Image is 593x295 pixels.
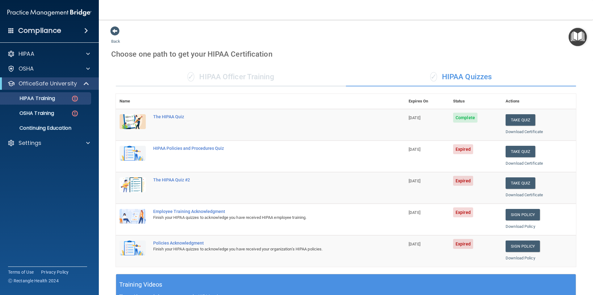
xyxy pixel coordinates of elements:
[119,279,162,290] h5: Training Videos
[453,176,473,186] span: Expired
[8,278,59,284] span: Ⓒ Rectangle Health 2024
[7,7,91,19] img: PMB logo
[8,269,34,275] a: Terms of Use
[346,68,576,86] div: HIPAA Quizzes
[153,209,374,214] div: Employee Training Acknowledgment
[111,32,120,44] a: Back
[71,110,79,117] img: danger-circle.6113f641.png
[453,144,473,154] span: Expired
[7,80,90,87] a: OfficeSafe University
[502,94,576,109] th: Actions
[41,269,69,275] a: Privacy Policy
[153,214,374,221] div: Finish your HIPAA quizzes to acknowledge you have received HIPAA employee training.
[19,139,41,147] p: Settings
[506,209,540,220] a: Sign Policy
[506,177,535,189] button: Take Quiz
[153,241,374,245] div: Policies Acknowledgment
[449,94,502,109] th: Status
[19,80,77,87] p: OfficeSafe University
[111,45,581,63] div: Choose one path to get your HIPAA Certification
[153,245,374,253] div: Finish your HIPAA quizzes to acknowledge you have received your organization’s HIPAA policies.
[7,50,90,58] a: HIPAA
[409,179,420,183] span: [DATE]
[430,72,437,81] span: ✓
[153,114,374,119] div: The HIPAA Quiz
[453,207,473,217] span: Expired
[506,256,535,260] a: Download Policy
[187,72,194,81] span: ✓
[409,242,420,246] span: [DATE]
[506,146,535,157] button: Take Quiz
[506,129,543,134] a: Download Certificate
[453,113,477,123] span: Complete
[4,95,55,102] p: HIPAA Training
[506,161,543,166] a: Download Certificate
[409,147,420,152] span: [DATE]
[4,110,54,116] p: OSHA Training
[506,224,535,229] a: Download Policy
[569,28,587,46] button: Open Resource Center
[506,193,543,197] a: Download Certificate
[71,95,79,102] img: danger-circle.6113f641.png
[153,146,374,151] div: HIPAA Policies and Procedures Quiz
[19,65,34,72] p: OSHA
[7,139,90,147] a: Settings
[7,65,90,72] a: OSHA
[405,94,449,109] th: Expires On
[4,125,88,131] p: Continuing Education
[453,239,473,249] span: Expired
[116,94,149,109] th: Name
[409,210,420,215] span: [DATE]
[409,115,420,120] span: [DATE]
[116,68,346,86] div: HIPAA Officer Training
[506,241,540,252] a: Sign Policy
[153,177,374,182] div: The HIPAA Quiz #2
[18,26,61,35] h4: Compliance
[506,114,535,126] button: Take Quiz
[19,50,34,58] p: HIPAA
